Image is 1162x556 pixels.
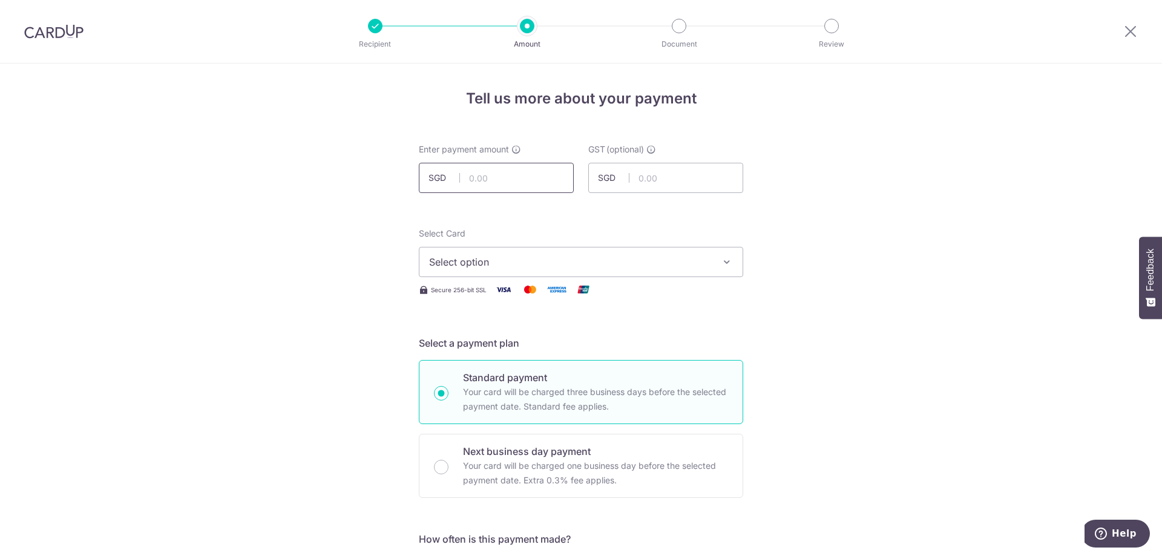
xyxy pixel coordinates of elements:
button: Feedback - Show survey [1139,237,1162,319]
img: Mastercard [518,282,542,297]
span: SGD [598,172,629,184]
h4: Tell us more about your payment [419,88,743,110]
h5: Select a payment plan [419,336,743,350]
img: American Express [545,282,569,297]
span: Enter payment amount [419,143,509,155]
h5: How often is this payment made? [419,532,743,546]
p: Document [634,38,724,50]
span: SGD [428,172,460,184]
p: Recipient [330,38,420,50]
input: 0.00 [419,163,574,193]
span: GST [588,143,605,155]
input: 0.00 [588,163,743,193]
img: Visa [491,282,516,297]
p: Amount [482,38,572,50]
span: translation missing: en.payables.payment_networks.credit_card.summary.labels.select_card [419,228,465,238]
button: Select option [419,247,743,277]
iframe: Opens a widget where you can find more information [1085,520,1150,550]
p: Your card will be charged one business day before the selected payment date. Extra 0.3% fee applies. [463,459,728,488]
span: Select option [429,255,711,269]
p: Standard payment [463,370,728,385]
img: CardUp [24,24,84,39]
p: Your card will be charged three business days before the selected payment date. Standard fee appl... [463,385,728,414]
span: Feedback [1145,249,1156,291]
img: Union Pay [571,282,596,297]
span: Secure 256-bit SSL [431,285,487,295]
p: Review [787,38,876,50]
p: Next business day payment [463,444,728,459]
span: (optional) [606,143,644,155]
